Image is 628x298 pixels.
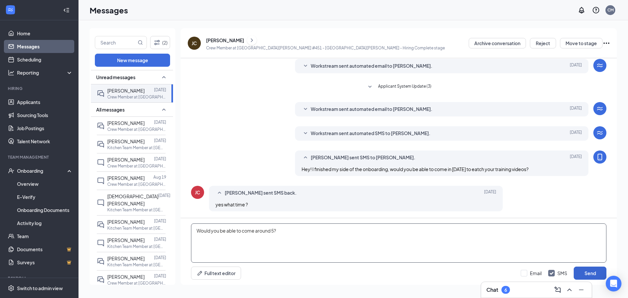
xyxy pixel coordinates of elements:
button: Send [574,267,606,280]
a: Overview [17,177,73,190]
span: yes what time ? [216,202,248,207]
span: [PERSON_NAME] [107,255,145,261]
svg: WorkstreamLogo [7,7,14,13]
div: Team Management [8,154,72,160]
a: Onboarding Documents [17,203,73,217]
div: Payroll [8,275,72,281]
span: [PERSON_NAME] [107,274,145,280]
button: Reject [530,38,556,48]
button: Archive conversation [469,38,526,48]
a: Job Postings [17,122,73,135]
span: [DATE] [570,154,582,162]
a: Scheduling [17,53,73,66]
p: Kitchen Team Member at [GEOGRAPHIC_DATA][PERSON_NAME] #451 - [GEOGRAPHIC_DATA][PERSON_NAME] [107,225,166,231]
svg: Settings [8,285,14,291]
span: [PERSON_NAME] [107,175,145,181]
a: SurveysCrown [17,256,73,269]
span: [PERSON_NAME] [107,120,145,126]
span: Unread messages [96,74,135,80]
div: Open Intercom Messenger [606,276,621,291]
svg: DoubleChat [97,257,105,265]
button: Full text editorPen [191,267,241,280]
p: Crew Member at [GEOGRAPHIC_DATA][PERSON_NAME] #451 - [GEOGRAPHIC_DATA][PERSON_NAME] [107,94,166,100]
p: [DATE] [154,138,166,143]
p: Aug 19 [153,174,166,180]
div: Onboarding [17,167,67,174]
svg: SmallChevronDown [302,105,309,113]
p: [DATE] [154,273,166,279]
svg: ChevronUp [566,286,573,294]
span: [DEMOGRAPHIC_DATA][PERSON_NAME] [107,193,158,206]
svg: ChatInactive [97,239,105,247]
h1: Messages [90,5,128,16]
svg: ComposeMessage [554,286,562,294]
svg: Minimize [577,286,585,294]
button: Move to stage [560,38,602,48]
a: Home [17,27,73,40]
svg: UserCheck [8,167,14,174]
div: JC [192,40,197,46]
span: [PERSON_NAME] [107,157,145,163]
svg: DoubleChat [97,140,105,148]
svg: Pen [197,270,203,276]
svg: Notifications [578,6,585,14]
button: ComposeMessage [552,285,563,295]
p: Kitchen Team Member at [GEOGRAPHIC_DATA][PERSON_NAME] #451 - [GEOGRAPHIC_DATA][PERSON_NAME] [107,262,166,268]
svg: WorkstreamLogo [596,129,604,137]
span: Workstream sent automated SMS to [PERSON_NAME]. [311,130,430,137]
button: Minimize [576,285,586,295]
p: [DATE] [154,87,166,93]
a: E-Verify [17,190,73,203]
h3: Chat [486,286,498,293]
a: Talent Network [17,135,73,148]
svg: ChatInactive [97,199,105,207]
p: Crew Member at [GEOGRAPHIC_DATA][PERSON_NAME] #451 - [GEOGRAPHIC_DATA][PERSON_NAME] - Hiring Comp... [206,45,445,51]
span: [PERSON_NAME] [107,138,145,144]
svg: WorkstreamLogo [596,61,604,69]
p: [DATE] [154,237,166,242]
svg: SmallChevronDown [302,130,309,137]
svg: Analysis [8,69,14,76]
svg: QuestionInfo [592,6,600,14]
div: Switch to admin view [17,285,63,291]
p: Crew Member at [GEOGRAPHIC_DATA][PERSON_NAME] #451 - [GEOGRAPHIC_DATA][PERSON_NAME] [107,182,166,187]
a: Messages [17,40,73,53]
a: Activity log [17,217,73,230]
span: Workstream sent automated email to [PERSON_NAME]. [311,62,432,70]
svg: DoubleChat [97,90,105,97]
a: Team [17,230,73,243]
span: [PERSON_NAME] [107,219,145,225]
div: [PERSON_NAME] [206,37,244,44]
span: [PERSON_NAME] [107,237,145,243]
textarea: Would you be able to come around 5? [191,223,606,263]
input: Search [95,36,136,49]
svg: SmallChevronUp [216,189,223,197]
svg: MagnifyingGlass [138,40,143,45]
span: [DATE] [570,62,582,70]
span: [DATE] [484,189,496,197]
button: SmallChevronDownApplicant System Update (3) [366,83,431,91]
div: 6 [504,287,507,293]
p: [DATE] [158,193,170,198]
span: All messages [96,106,125,113]
span: [PERSON_NAME] [107,88,145,94]
div: Reporting [17,69,73,76]
svg: Collapse [63,7,70,13]
p: [DATE] [154,255,166,260]
svg: DoubleChat [97,122,105,130]
svg: ChevronRight [249,36,255,44]
p: Kitchen Team Member at [GEOGRAPHIC_DATA][PERSON_NAME] #451 - [GEOGRAPHIC_DATA][PERSON_NAME] [107,207,166,213]
p: Kitchen Team Member at [GEOGRAPHIC_DATA][PERSON_NAME] #451 - [GEOGRAPHIC_DATA][PERSON_NAME] [107,244,166,249]
span: [PERSON_NAME] sent SMS back. [225,189,297,197]
span: [DATE] [570,105,582,113]
p: [DATE] [154,218,166,224]
svg: MobileSms [596,153,604,161]
svg: DoubleChat [97,221,105,229]
a: DocumentsCrown [17,243,73,256]
svg: ChatInactive [97,159,105,167]
span: Hey! I finished my side of the onboarding, would you be able to come in [DATE] to eatch your trai... [302,166,529,172]
p: [DATE] [154,156,166,162]
button: New message [95,54,170,67]
p: Crew Member at [GEOGRAPHIC_DATA][PERSON_NAME] #451 - [GEOGRAPHIC_DATA][PERSON_NAME] [107,163,166,169]
p: Kitchen Team Member at [GEOGRAPHIC_DATA][PERSON_NAME] #451 - [GEOGRAPHIC_DATA][PERSON_NAME] [107,145,166,150]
